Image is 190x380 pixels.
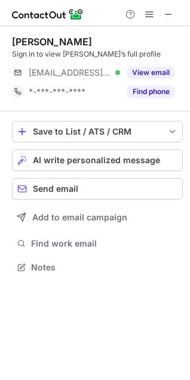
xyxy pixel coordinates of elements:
button: Find work email [12,235,183,252]
button: Reveal Button [127,67,174,79]
button: Notes [12,259,183,276]
div: [PERSON_NAME] [12,36,92,48]
button: save-profile-one-click [12,121,183,142]
div: Sign in to view [PERSON_NAME]’s full profile [12,49,183,60]
div: Save to List / ATS / CRM [33,127,162,136]
img: ContactOut v5.3.10 [12,7,84,21]
span: AI write personalized message [33,155,160,165]
span: Find work email [31,238,178,249]
button: Reveal Button [127,86,174,98]
span: Send email [33,184,78,194]
button: Add to email campaign [12,207,183,228]
span: Notes [31,262,178,273]
button: Send email [12,178,183,200]
span: [EMAIL_ADDRESS][DOMAIN_NAME] [29,67,111,78]
button: AI write personalized message [12,149,183,171]
span: Add to email campaign [32,213,127,222]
